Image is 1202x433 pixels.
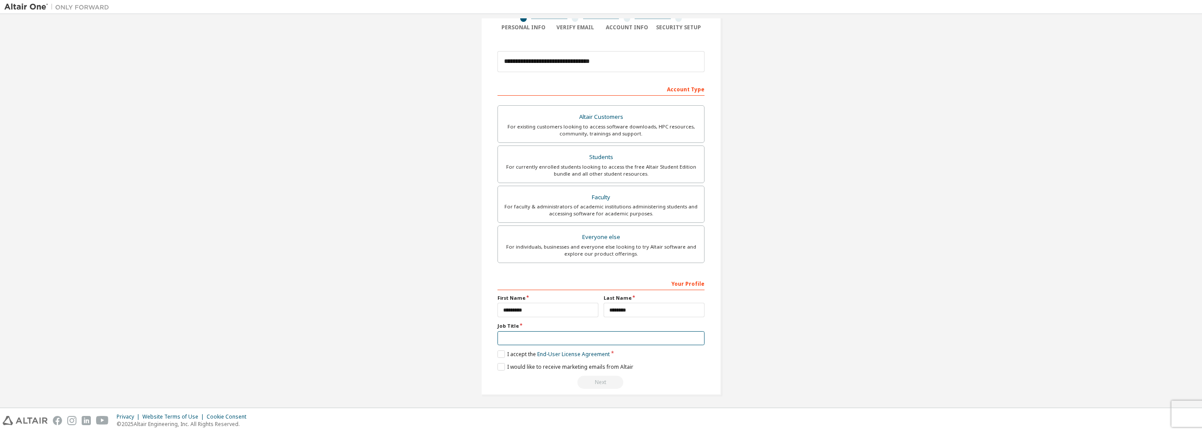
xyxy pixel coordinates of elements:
[503,243,699,257] div: For individuals, businesses and everyone else looking to try Altair software and explore our prod...
[503,231,699,243] div: Everyone else
[497,82,705,96] div: Account Type
[503,203,699,217] div: For faculty & administrators of academic institutions administering students and accessing softwa...
[503,123,699,137] div: For existing customers looking to access software downloads, HPC resources, community, trainings ...
[96,416,109,425] img: youtube.svg
[503,111,699,123] div: Altair Customers
[503,163,699,177] div: For currently enrolled students looking to access the free Altair Student Edition bundle and all ...
[4,3,114,11] img: Altair One
[537,350,610,358] a: End-User License Agreement
[82,416,91,425] img: linkedin.svg
[142,413,207,420] div: Website Terms of Use
[207,413,252,420] div: Cookie Consent
[497,350,610,358] label: I accept the
[497,294,598,301] label: First Name
[53,416,62,425] img: facebook.svg
[503,151,699,163] div: Students
[497,276,705,290] div: Your Profile
[497,376,705,389] div: Read and acccept EULA to continue
[604,294,705,301] label: Last Name
[67,416,76,425] img: instagram.svg
[3,416,48,425] img: altair_logo.svg
[117,413,142,420] div: Privacy
[497,363,633,371] label: I would like to receive marketing emails from Altair
[601,24,653,31] div: Account Info
[497,24,549,31] div: Personal Info
[503,191,699,204] div: Faculty
[549,24,601,31] div: Verify Email
[653,24,705,31] div: Security Setup
[497,322,705,329] label: Job Title
[117,420,252,428] p: © 2025 Altair Engineering, Inc. All Rights Reserved.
